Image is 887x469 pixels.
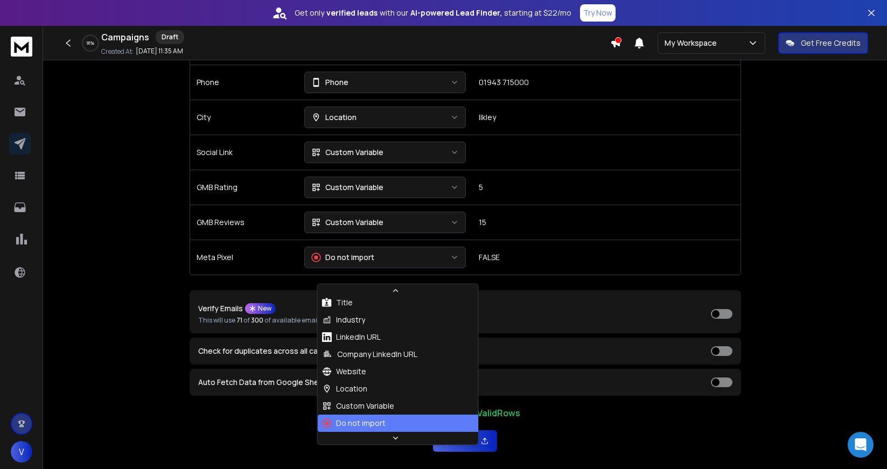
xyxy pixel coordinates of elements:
label: Check for duplicates across all campaigns in this workspace [198,347,411,355]
div: LinkedIn URL [322,332,381,342]
div: Location [322,383,367,394]
div: Title [322,297,353,308]
td: Phone [190,65,298,100]
td: Ilkley [472,100,741,135]
strong: verified leads [326,8,378,18]
div: Website [322,366,366,377]
div: Do not import [311,252,374,263]
p: Get only with our starting at $22/mo [295,8,571,18]
p: Get Free Credits [801,38,861,48]
td: 01943 715000 [472,65,741,100]
div: Custom Variable [322,401,394,411]
p: Verify Emails [198,305,243,312]
span: 71 [236,316,242,325]
div: Phone [311,77,348,88]
span: V [11,441,32,463]
td: Meta Pixel [190,240,298,275]
p: [DATE] 11:35 AM [136,47,183,55]
div: New [245,303,276,314]
div: Custom Variable [311,182,383,193]
td: 5 [472,170,741,205]
p: 91 % [87,40,94,46]
span: 300 [251,316,263,325]
img: logo [11,37,32,57]
div: Custom Variable [311,147,383,158]
h1: Campaigns [101,31,149,44]
label: Auto Fetch Data from Google Sheet [198,379,327,386]
div: Open Intercom Messenger [848,432,874,458]
div: Draft [156,30,184,44]
p: My Workspace [665,38,721,48]
td: Social Link [190,135,298,170]
td: 15 [472,205,741,240]
div: Do not import [322,418,386,429]
td: GMB Rating [190,170,298,205]
div: Location [311,112,357,123]
strong: AI-powered Lead Finder, [410,8,502,18]
p: Try Now [583,8,612,18]
p: This will use of of available email verification credits. [198,316,381,325]
td: City [190,100,298,135]
div: Custom Variable [311,217,383,228]
p: Created At: [101,47,134,56]
td: GMB Reviews [190,205,298,240]
div: Industry [322,314,365,325]
td: FALSE [472,240,741,275]
div: Company LinkedIn URL [322,349,417,360]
